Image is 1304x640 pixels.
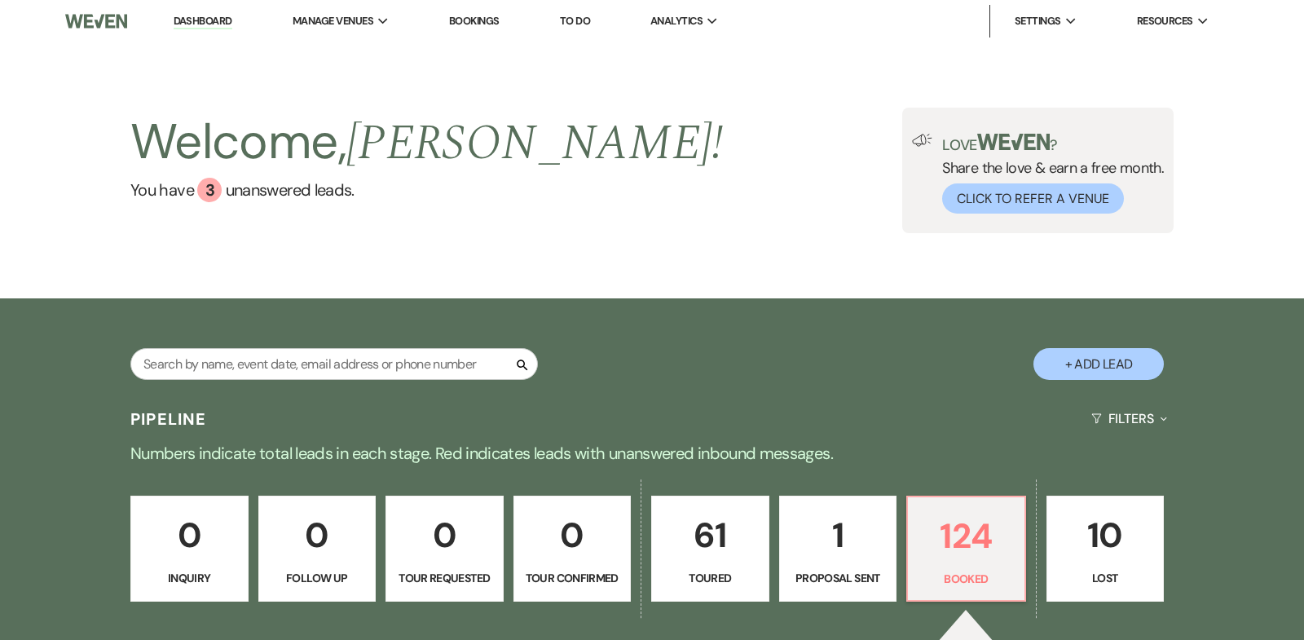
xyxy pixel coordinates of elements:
[197,178,222,202] div: 3
[560,14,590,28] a: To Do
[346,106,723,181] span: [PERSON_NAME] !
[174,14,232,29] a: Dashboard
[269,569,366,587] p: Follow Up
[130,178,723,202] a: You have 3 unanswered leads.
[65,440,1239,466] p: Numbers indicate total leads in each stage. Red indicates leads with unanswered inbound messages.
[662,508,759,563] p: 61
[269,508,366,563] p: 0
[942,183,1124,214] button: Click to Refer a Venue
[1015,13,1061,29] span: Settings
[977,134,1050,150] img: weven-logo-green.svg
[1085,397,1174,440] button: Filters
[130,348,538,380] input: Search by name, event date, email address or phone number
[1046,496,1165,602] a: 10Lost
[1057,569,1154,587] p: Lost
[385,496,504,602] a: 0Tour Requested
[524,508,621,563] p: 0
[449,14,500,28] a: Bookings
[141,508,238,563] p: 0
[524,569,621,587] p: Tour Confirmed
[65,4,127,38] img: Weven Logo
[779,496,897,602] a: 1Proposal Sent
[1057,508,1154,563] p: 10
[258,496,377,602] a: 0Follow Up
[513,496,632,602] a: 0Tour Confirmed
[906,496,1026,602] a: 124Booked
[932,134,1164,214] div: Share the love & earn a free month.
[918,509,1015,563] p: 124
[651,496,769,602] a: 61Toured
[942,134,1164,152] p: Love ?
[1033,348,1164,380] button: + Add Lead
[141,569,238,587] p: Inquiry
[790,569,887,587] p: Proposal Sent
[396,508,493,563] p: 0
[130,496,249,602] a: 0Inquiry
[293,13,373,29] span: Manage Venues
[130,108,723,178] h2: Welcome,
[662,569,759,587] p: Toured
[1137,13,1193,29] span: Resources
[396,569,493,587] p: Tour Requested
[130,408,207,430] h3: Pipeline
[790,508,887,563] p: 1
[918,570,1015,588] p: Booked
[912,134,932,147] img: loud-speaker-illustration.svg
[650,13,703,29] span: Analytics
